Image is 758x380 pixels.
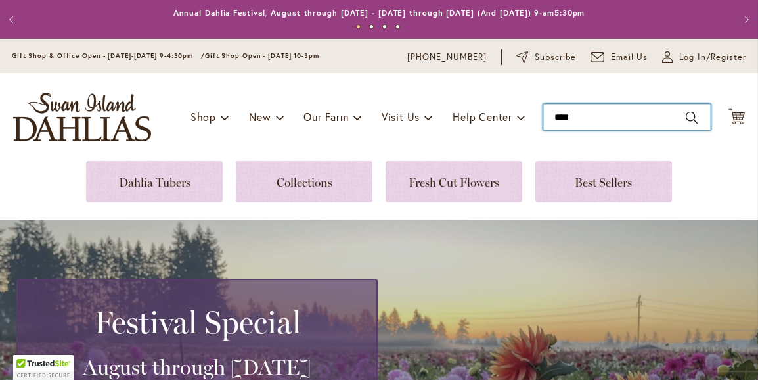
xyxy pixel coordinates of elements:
[249,110,271,124] span: New
[190,110,216,124] span: Shop
[303,110,348,124] span: Our Farm
[453,110,512,124] span: Help Center
[382,24,387,29] button: 3 of 4
[13,93,151,141] a: store logo
[369,24,374,29] button: 2 of 4
[382,110,420,124] span: Visit Us
[516,51,576,64] a: Subscribe
[356,24,361,29] button: 1 of 4
[611,51,648,64] span: Email Us
[33,304,361,341] h2: Festival Special
[732,7,758,33] button: Next
[12,51,205,60] span: Gift Shop & Office Open - [DATE]-[DATE] 9-4:30pm /
[395,24,400,29] button: 4 of 4
[591,51,648,64] a: Email Us
[662,51,746,64] a: Log In/Register
[205,51,319,60] span: Gift Shop Open - [DATE] 10-3pm
[407,51,487,64] a: [PHONE_NUMBER]
[679,51,746,64] span: Log In/Register
[173,8,585,18] a: Annual Dahlia Festival, August through [DATE] - [DATE] through [DATE] (And [DATE]) 9-am5:30pm
[535,51,576,64] span: Subscribe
